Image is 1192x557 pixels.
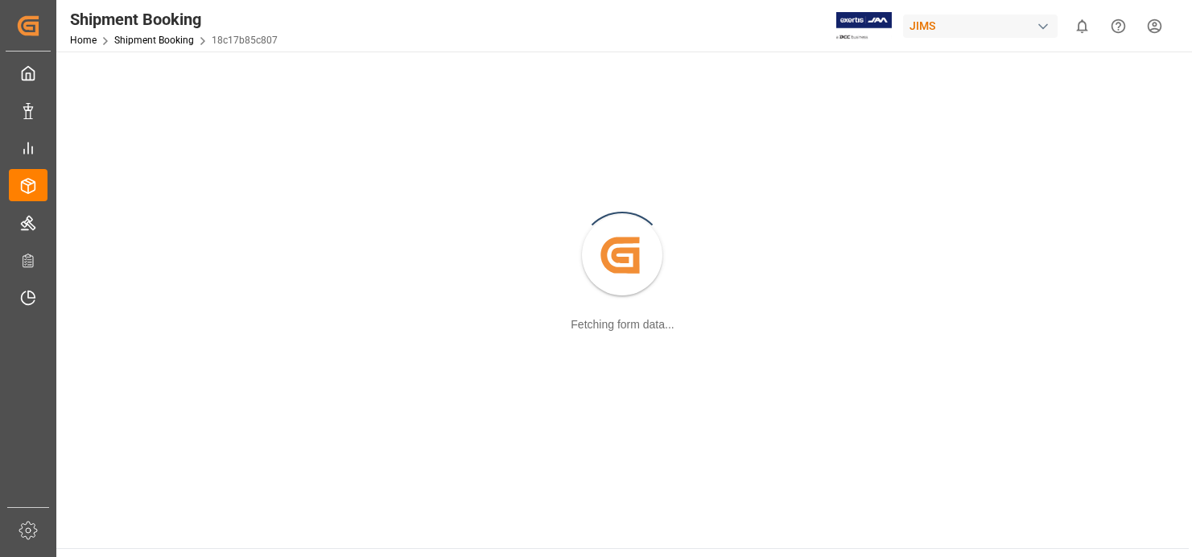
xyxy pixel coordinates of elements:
[903,10,1064,41] button: JIMS
[571,316,674,333] div: Fetching form data...
[70,7,278,31] div: Shipment Booking
[1100,8,1136,44] button: Help Center
[114,35,194,46] a: Shipment Booking
[836,12,892,40] img: Exertis%20JAM%20-%20Email%20Logo.jpg_1722504956.jpg
[70,35,97,46] a: Home
[903,14,1058,38] div: JIMS
[1064,8,1100,44] button: show 0 new notifications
